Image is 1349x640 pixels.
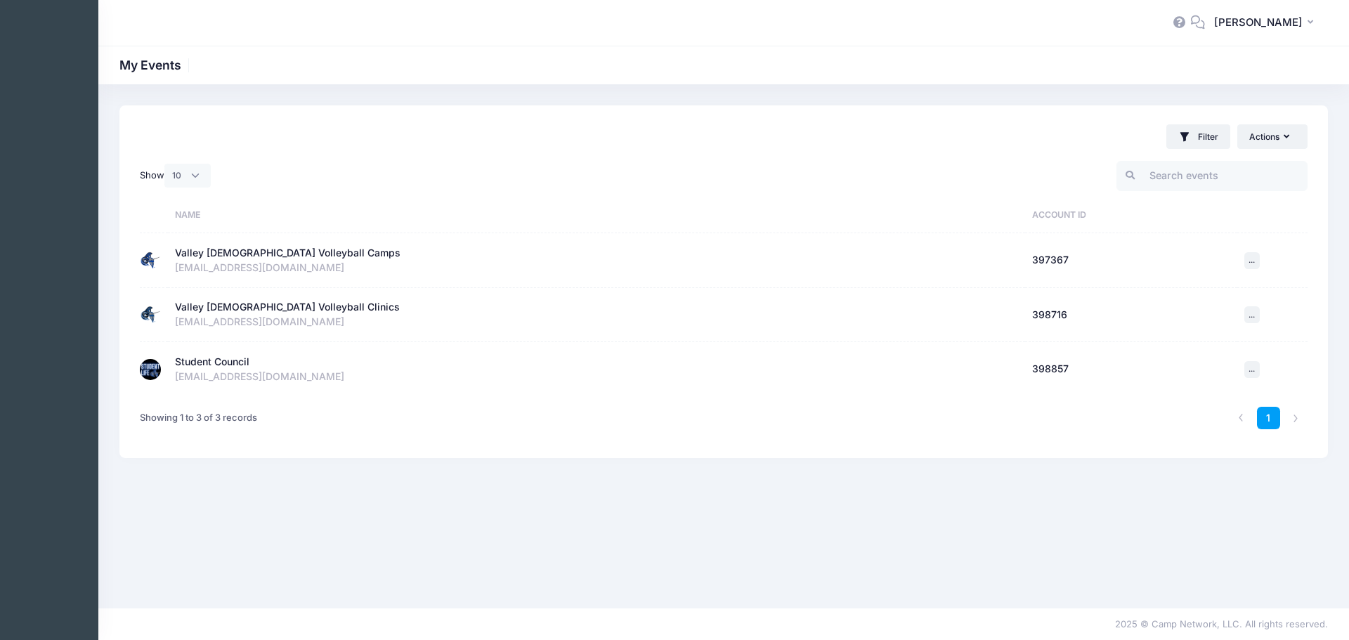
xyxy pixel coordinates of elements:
[1025,288,1237,343] td: 398716
[1025,342,1237,396] td: 398857
[168,197,1025,233] th: Name: activate to sort column ascending
[1244,306,1260,323] button: ...
[140,250,161,271] img: Valley Christian Volleyball Camps
[175,300,400,315] div: Valley [DEMOGRAPHIC_DATA] Volleyball Clinics
[140,304,161,325] img: Valley Christian Volleyball Clinics
[1237,124,1308,148] button: Actions
[1244,252,1260,269] button: ...
[140,402,257,434] div: Showing 1 to 3 of 3 records
[175,370,1018,384] div: [EMAIL_ADDRESS][DOMAIN_NAME]
[1205,7,1328,39] button: [PERSON_NAME]
[164,164,211,188] select: Show
[1025,233,1237,288] td: 397367
[175,261,1018,275] div: [EMAIL_ADDRESS][DOMAIN_NAME]
[175,315,1018,329] div: [EMAIL_ADDRESS][DOMAIN_NAME]
[1214,15,1303,30] span: [PERSON_NAME]
[1115,618,1328,629] span: 2025 © Camp Network, LLC. All rights reserved.
[175,355,249,370] div: Student Council
[1249,310,1255,320] span: ...
[1249,364,1255,374] span: ...
[175,246,400,261] div: Valley [DEMOGRAPHIC_DATA] Volleyball Camps
[140,164,211,188] label: Show
[1116,161,1308,191] input: Search events
[1166,124,1230,149] button: Filter
[1249,255,1255,265] span: ...
[140,359,161,380] img: Student Council
[1257,407,1280,430] a: 1
[119,58,193,72] h1: My Events
[1025,197,1237,233] th: Account ID: activate to sort column ascending
[1244,361,1260,378] button: ...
